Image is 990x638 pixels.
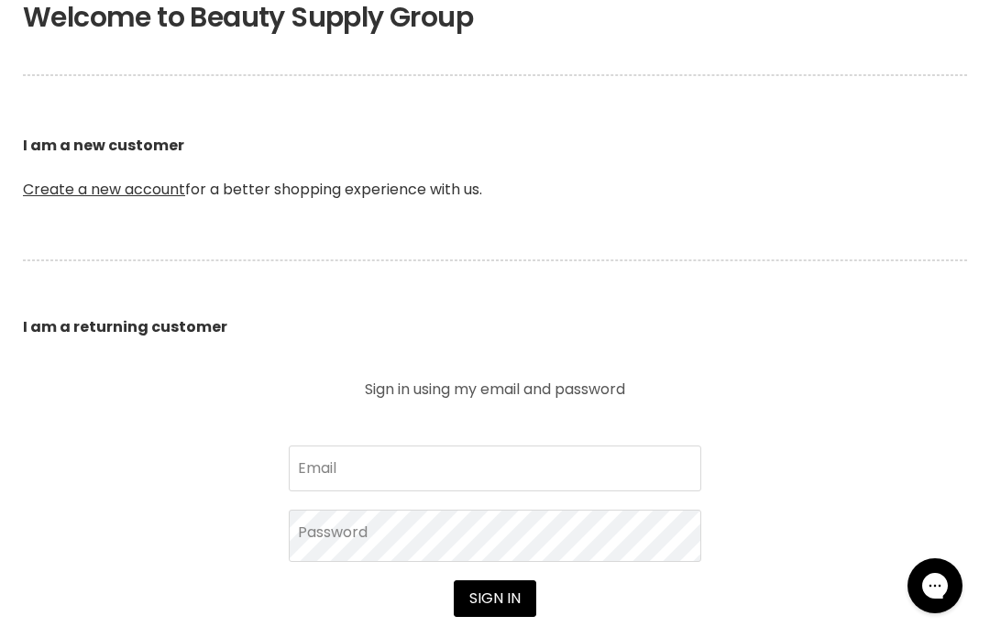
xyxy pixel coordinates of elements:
[23,91,967,245] p: for a better shopping experience with us.
[898,552,972,620] iframe: Gorgias live chat messenger
[454,580,536,617] button: Sign in
[23,179,185,200] a: Create a new account
[23,135,184,156] b: I am a new customer
[23,1,967,34] h1: Welcome to Beauty Supply Group
[23,316,227,337] b: I am a returning customer
[289,382,701,397] p: Sign in using my email and password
